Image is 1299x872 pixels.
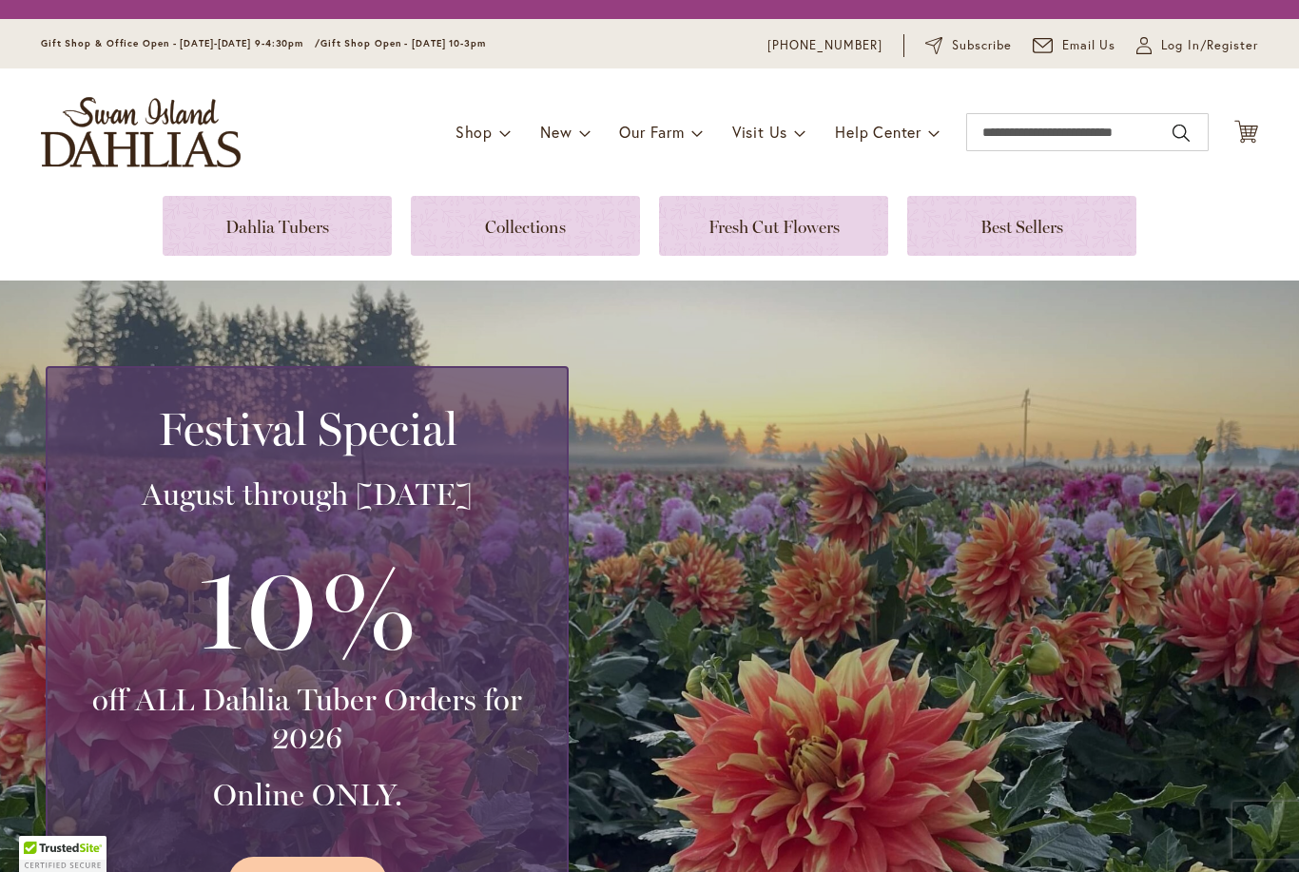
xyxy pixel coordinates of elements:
h3: Online ONLY. [70,776,544,814]
span: Shop [456,122,493,142]
span: New [540,122,572,142]
a: store logo [41,97,241,167]
h3: August through [DATE] [70,475,544,514]
span: Subscribe [952,36,1012,55]
span: Log In/Register [1161,36,1258,55]
a: Log In/Register [1136,36,1258,55]
span: Visit Us [732,122,787,142]
h3: off ALL Dahlia Tuber Orders for 2026 [70,681,544,757]
a: [PHONE_NUMBER] [767,36,882,55]
span: Our Farm [619,122,684,142]
button: Search [1173,118,1190,148]
h2: Festival Special [70,402,544,455]
span: Gift Shop & Office Open - [DATE]-[DATE] 9-4:30pm / [41,37,320,49]
a: Email Us [1033,36,1116,55]
span: Help Center [835,122,921,142]
span: Gift Shop Open - [DATE] 10-3pm [320,37,486,49]
a: Subscribe [925,36,1012,55]
span: Email Us [1062,36,1116,55]
h3: 10% [70,533,544,681]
